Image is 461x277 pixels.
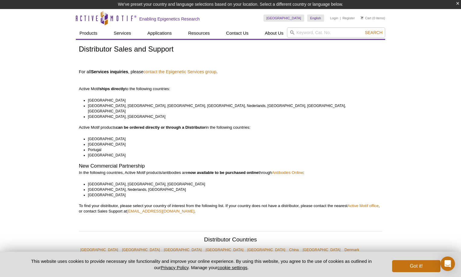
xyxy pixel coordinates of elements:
[79,75,382,92] p: Active Motif to the following countries:
[340,14,341,22] li: |
[79,170,382,175] p: In the following countries, Active Motif products/antibodies are through :
[79,203,382,214] p: To find your distributor, please select your country of interest from the following list. If your...
[79,69,382,74] h4: For all , please .
[272,170,303,175] a: Antibodies Online
[143,69,217,74] a: contact the Epigenetic Services group
[287,27,385,38] input: Keyword, Cat. No.
[88,136,377,142] li: [GEOGRAPHIC_DATA]
[88,153,377,158] li: [GEOGRAPHIC_DATA]
[246,246,287,254] a: [GEOGRAPHIC_DATA]
[88,142,377,147] li: [GEOGRAPHIC_DATA]
[99,87,125,91] strong: ships directly
[307,14,324,22] a: English
[361,16,363,19] img: Your Cart
[79,163,382,169] h2: New Commercial Partnership
[261,27,287,39] a: About Us
[88,103,377,114] li: [GEOGRAPHIC_DATA], [GEOGRAPHIC_DATA], [GEOGRAPHIC_DATA], [GEOGRAPHIC_DATA], Nederlands, [GEOGRAPH...
[79,237,382,244] h2: Distributor Countries
[163,246,203,254] a: [GEOGRAPHIC_DATA]
[88,181,377,187] li: [GEOGRAPHIC_DATA], [GEOGRAPHIC_DATA], [GEOGRAPHIC_DATA]
[204,246,245,254] a: [GEOGRAPHIC_DATA]
[361,14,385,22] li: (0 items)
[91,69,128,74] strong: Services inquiries
[263,14,304,22] a: [GEOGRAPHIC_DATA]
[88,147,377,153] li: Portugal
[161,265,189,270] a: Privacy Policy
[76,27,101,39] a: Products
[121,246,161,254] a: [GEOGRAPHIC_DATA]
[21,258,382,271] p: This website uses cookies to provide necessary site functionality and improve your online experie...
[185,27,214,39] a: Resources
[139,16,200,22] h2: Enabling Epigenetics Research
[440,257,455,271] div: Open Intercom Messenger
[88,187,377,192] li: [GEOGRAPHIC_DATA], Nederlands, [GEOGRAPHIC_DATA]
[363,30,384,35] button: Search
[188,170,259,175] strong: now available to be purchased online
[88,114,377,119] li: [GEOGRAPHIC_DATA], [GEOGRAPHIC_DATA]
[288,246,300,254] a: China
[301,246,342,254] a: [GEOGRAPHIC_DATA]
[347,203,379,208] a: Active Motif office
[116,125,206,130] strong: can be ordered directly or through a Distributor
[218,265,247,270] button: cookie settings
[88,192,377,198] li: [GEOGRAPHIC_DATA]
[144,27,176,39] a: Applications
[127,209,195,213] a: [EMAIL_ADDRESS][DOMAIN_NAME]
[79,125,382,130] p: Active Motif products in the following countries:
[110,27,135,39] a: Services
[88,98,377,103] li: [GEOGRAPHIC_DATA]
[79,246,120,254] a: [GEOGRAPHIC_DATA]
[330,16,338,20] a: Login
[392,260,440,272] button: Got it!
[79,45,382,54] h1: Distributor Sales and Support
[343,246,361,254] a: Denmark
[361,16,371,20] a: Cart
[365,30,382,35] span: Search
[222,27,252,39] a: Contact Us
[342,16,355,20] a: Register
